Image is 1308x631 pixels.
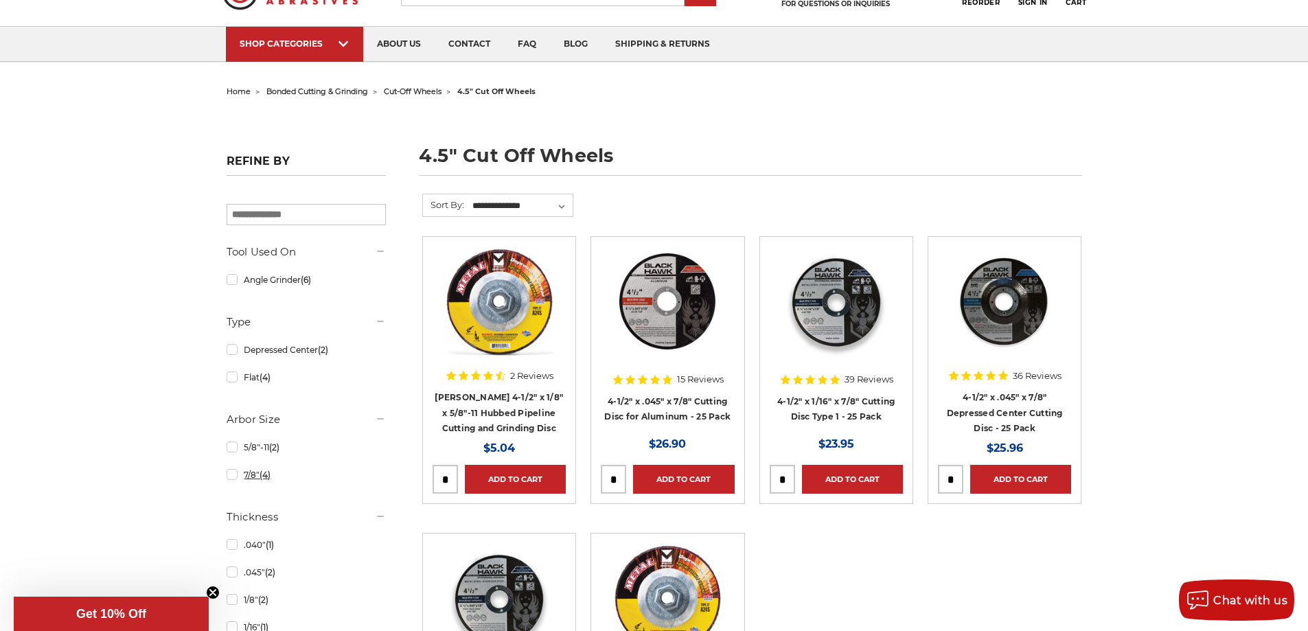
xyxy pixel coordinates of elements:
[227,244,386,260] h5: Tool Used On
[260,372,271,382] span: (4)
[206,586,220,599] button: Close teaser
[363,27,435,62] a: about us
[423,194,464,215] label: Sort By:
[258,595,268,605] span: (2)
[938,246,1071,380] a: 4-1/2" x 3/64" x 7/8" Depressed Center Type 27 Cut Off Wheel
[1179,580,1294,621] button: Chat with us
[601,27,724,62] a: shipping & returns
[781,246,891,356] img: 4-1/2" x 1/16" x 7/8" Cutting Disc Type 1 - 25 Pack
[269,442,279,452] span: (2)
[604,396,731,422] a: 4-1/2" x .045" x 7/8" Cutting Disc for Aluminum - 25 Pack
[845,375,893,384] span: 39 Reviews
[504,27,550,62] a: faq
[227,87,251,96] a: home
[76,607,146,621] span: Get 10% Off
[419,146,1082,176] h1: 4.5" cut off wheels
[947,392,1063,433] a: 4-1/2" x .045" x 7/8" Depressed Center Cutting Disc - 25 Pack
[633,465,734,494] a: Add to Cart
[227,509,386,525] h5: Thickness
[818,437,854,450] span: $23.95
[301,275,311,285] span: (6)
[601,246,734,380] a: 4.5" cutting disc for aluminum
[240,38,349,49] div: SHOP CATEGORIES
[266,540,274,550] span: (1)
[612,246,722,356] img: 4.5" cutting disc for aluminum
[227,314,386,330] h5: Type
[227,154,386,176] h5: Refine by
[444,246,554,356] img: Mercer 4-1/2" x 1/8" x 5/8"-11 Hubbed Cutting and Light Grinding Wheel
[260,470,271,480] span: (4)
[265,567,275,577] span: (2)
[227,560,386,584] a: .045"
[14,597,209,631] div: Get 10% OffClose teaser
[384,87,441,96] a: cut-off wheels
[435,392,563,433] a: [PERSON_NAME] 4-1/2" x 1/8" x 5/8"-11 Hubbed Pipeline Cutting and Grinding Disc
[227,588,386,612] a: 1/8"
[470,196,573,216] select: Sort By:
[950,246,1059,356] img: 4-1/2" x 3/64" x 7/8" Depressed Center Type 27 Cut Off Wheel
[266,87,368,96] a: bonded cutting & grinding
[770,246,903,380] a: 4-1/2" x 1/16" x 7/8" Cutting Disc Type 1 - 25 Pack
[649,437,686,450] span: $26.90
[483,441,515,455] span: $5.04
[227,435,386,459] a: 5/8"-11
[1013,371,1062,380] span: 36 Reviews
[465,465,566,494] a: Add to Cart
[227,463,386,487] a: 7/8"
[227,268,386,292] a: Angle Grinder
[510,371,553,380] span: 2 Reviews
[227,338,386,362] a: Depressed Center
[457,87,536,96] span: 4.5" cut off wheels
[227,411,386,428] h5: Arbor Size
[677,375,724,384] span: 15 Reviews
[550,27,601,62] a: blog
[318,345,328,355] span: (2)
[802,465,903,494] a: Add to Cart
[227,533,386,557] a: .040"
[777,396,895,422] a: 4-1/2" x 1/16" x 7/8" Cutting Disc Type 1 - 25 Pack
[970,465,1071,494] a: Add to Cart
[433,246,566,380] a: Mercer 4-1/2" x 1/8" x 5/8"-11 Hubbed Cutting and Light Grinding Wheel
[987,441,1023,455] span: $25.96
[1213,594,1287,607] span: Chat with us
[227,365,386,389] a: Flat
[435,27,504,62] a: contact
